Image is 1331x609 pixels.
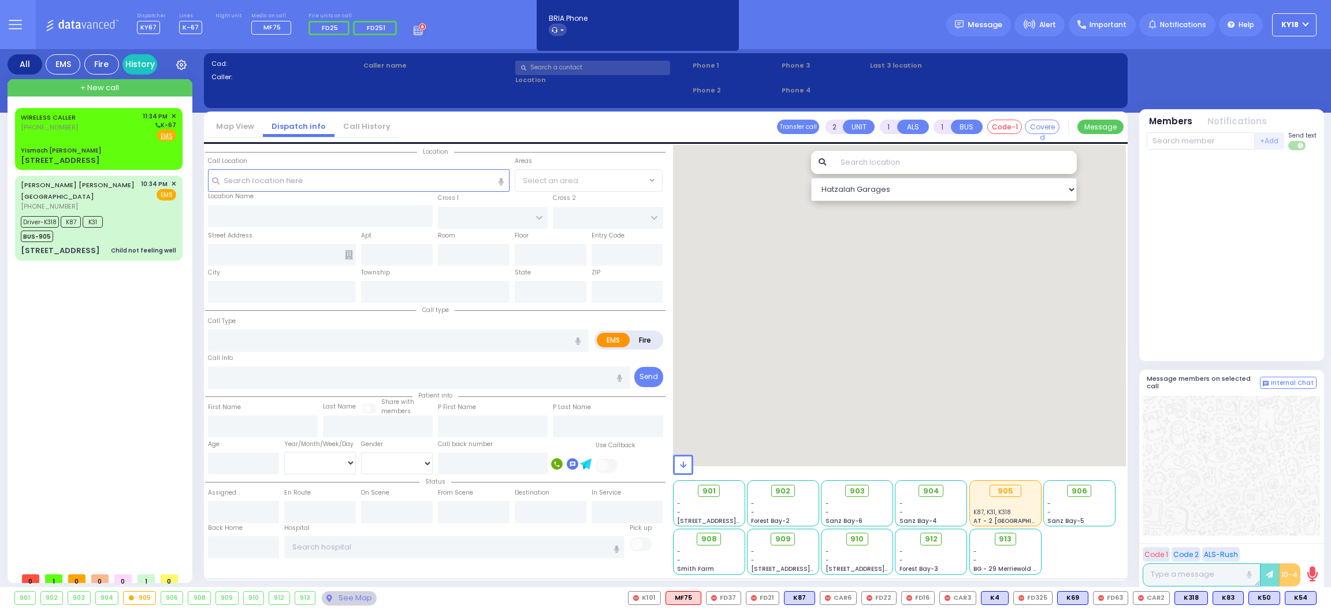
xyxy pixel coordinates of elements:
span: 0 [114,574,132,583]
label: Call Info [208,354,233,363]
a: WIRELESS CALLER [21,113,76,122]
div: CAR2 [1133,591,1170,605]
div: BLS [784,591,815,605]
div: BLS [1057,591,1088,605]
div: 905 [124,592,155,604]
a: Dispatch info [263,121,334,132]
span: - [751,499,754,508]
div: 908 [188,592,210,604]
div: FD37 [706,591,741,605]
div: BLS [1213,591,1244,605]
span: - [677,499,681,508]
label: Areas [515,157,532,166]
div: 902 [41,592,63,604]
span: - [826,556,829,565]
label: Destination [515,488,549,497]
label: Night unit [215,13,241,20]
span: members [381,407,411,415]
span: Status [419,477,451,486]
span: BG - 29 Merriewold S. [973,565,1038,573]
span: FD25 [322,23,338,32]
span: ✕ [171,112,176,121]
span: - [751,556,754,565]
div: CAR6 [820,591,857,605]
label: ZIP [592,268,600,277]
div: K4 [981,591,1009,605]
span: 0 [22,574,39,583]
span: K-67 [179,21,202,34]
div: FD325 [1013,591,1053,605]
label: En Route [284,488,311,497]
span: BRIA Phone [549,13,588,24]
label: Last 3 location [870,61,995,70]
label: P Last Name [553,403,591,412]
div: 901 [15,592,35,604]
label: Age [208,440,220,449]
img: red-radio-icon.svg [825,595,831,601]
label: Township [361,268,390,277]
label: Caller: [211,72,360,82]
div: FD16 [901,591,935,605]
button: Covered [1025,120,1059,134]
span: 908 [701,533,717,545]
div: 904 [96,592,118,604]
input: Search a contact [515,61,670,75]
span: - [973,547,977,556]
button: Members [1149,115,1192,128]
div: Yismach [PERSON_NAME] [21,146,101,155]
button: Transfer call [777,120,819,134]
div: BLS [1248,591,1280,605]
span: - [677,547,681,556]
div: MF75 [665,591,701,605]
span: 0 [161,574,178,583]
label: Call back number [438,440,493,449]
img: comment-alt.png [1263,381,1269,387]
div: FD21 [746,591,779,605]
label: Lines [179,13,202,20]
div: 909 [216,592,238,604]
div: ALS [665,591,701,605]
span: K31 [83,216,103,228]
label: Call Location [208,157,247,166]
label: City [208,268,220,277]
span: Sanz Bay-4 [899,517,937,525]
u: EMS [161,132,173,140]
label: Caller name [363,61,512,70]
label: From Scene [438,488,473,497]
input: Search hospital [284,536,624,558]
span: Help [1239,20,1254,30]
a: Map View [207,121,263,132]
span: Driver-K318 [21,216,59,228]
span: Alert [1039,20,1056,30]
div: Fire [84,54,119,75]
span: Sanz Bay-5 [1047,517,1084,525]
span: Select an area [523,175,578,187]
img: message.svg [955,20,964,29]
div: 905 [990,485,1021,497]
span: Other building occupants [345,250,353,259]
span: Phone 3 [782,61,867,70]
span: Sanz Bay-6 [826,517,862,525]
span: 906 [1072,485,1087,497]
button: UNIT [843,120,875,134]
label: First Name [208,403,241,412]
div: See map [322,591,376,606]
img: red-radio-icon.svg [711,595,717,601]
span: KY67 [137,21,160,34]
span: Location [417,147,454,156]
button: Internal Chat [1260,377,1317,389]
span: [PHONE_NUMBER] [21,202,78,211]
span: - [677,556,681,565]
label: Entry Code [592,231,624,240]
img: Logo [46,17,122,32]
span: Phone 4 [782,86,867,95]
label: Fire units on call [308,13,401,20]
label: Use Callback [596,441,635,450]
div: FD63 [1093,591,1128,605]
label: Cross 1 [438,194,459,203]
img: red-radio-icon.svg [751,595,757,601]
span: - [826,547,829,556]
div: Year/Month/Week/Day [284,440,356,449]
span: Patient info [412,391,458,400]
span: - [899,499,903,508]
